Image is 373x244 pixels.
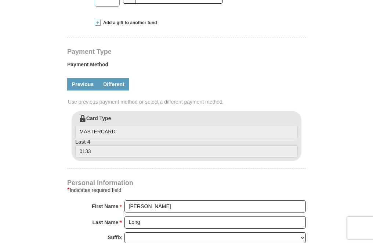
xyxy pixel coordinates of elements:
div: Indicates required field [67,186,306,195]
a: Previous [67,78,98,90]
label: Card Type [75,115,298,138]
h4: Payment Type [67,49,306,55]
input: Card Type [75,126,298,138]
h4: Personal Information [67,180,306,186]
span: Add a gift to another fund [101,20,157,26]
strong: First Name [92,201,118,211]
label: Payment Method [67,61,306,72]
label: Last 4 [75,138,298,158]
strong: Last Name [93,217,119,228]
a: Different [98,78,129,90]
strong: Suffix [108,232,122,243]
span: Use previous payment method or select a different payment method. [68,98,307,106]
input: Last 4 [75,145,298,158]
